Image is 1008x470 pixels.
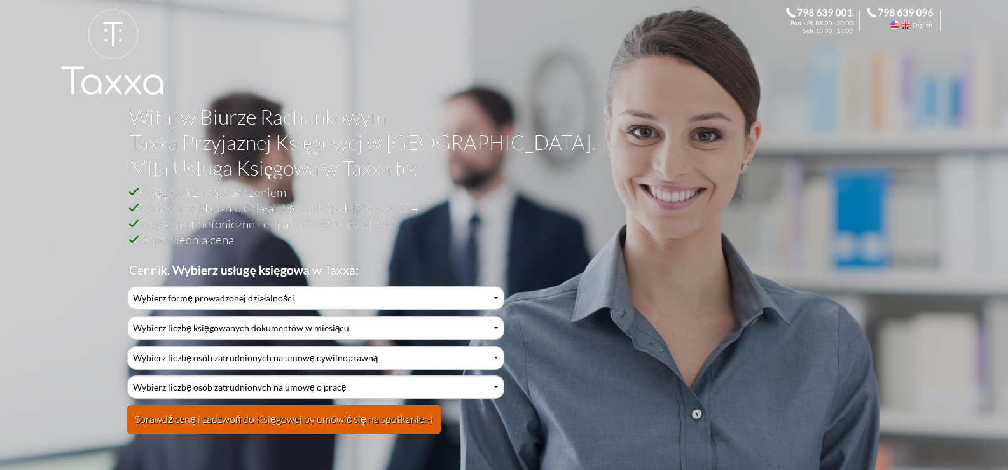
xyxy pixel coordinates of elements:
b: Cennik. Wybierz usługę księgową w Taxxa: [129,263,359,277]
button: Sprawdź cenę i zadzwoń do Księgowej by umówić się na spotkanie:-) [127,405,441,434]
h2: Księgowa z doświadczeniem Pomoc w zakładaniu działalności lub Spółki z o.o. w S24 Wsparcie telefo... [129,184,867,278]
div: Zadzwoń do Księgowej. 798 639 001 [786,8,867,33]
div: Cennik Usług Księgowych Przyjaznej Księgowej w Biurze Rachunkowym Taxxa [127,286,504,442]
div: Call the Accountant. 798 639 096 [867,8,948,33]
h1: Witaj w Biurze Rachunkowym Taxxa Przyjaznej Księgowej w [GEOGRAPHIC_DATA]. Miła Usługa Księgowa w... [129,104,867,184]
